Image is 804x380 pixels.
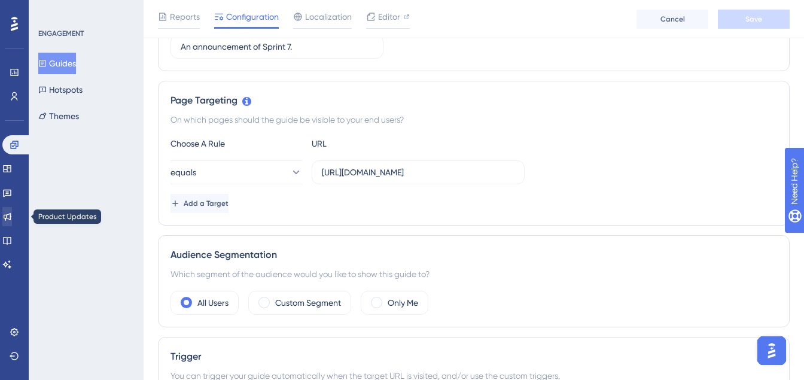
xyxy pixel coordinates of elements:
input: yourwebsite.com/path [322,166,514,179]
span: Need Help? [28,3,75,17]
span: Editor [378,10,400,24]
button: Hotspots [38,79,83,101]
span: equals [170,165,196,180]
div: URL [312,136,443,151]
div: Trigger [170,349,777,364]
input: Type your Guide’s Description here [181,40,373,53]
span: Save [745,14,762,24]
button: Cancel [636,10,708,29]
div: ENGAGEMENT [38,29,84,38]
span: Cancel [660,14,685,24]
button: Themes [38,105,79,127]
iframe: UserGuiding AI Assistant Launcher [754,333,790,369]
label: Custom Segment [275,296,341,310]
button: equals [170,160,302,184]
label: Only Me [388,296,418,310]
span: Reports [170,10,200,24]
div: Page Targeting [170,93,777,108]
button: Guides [38,53,76,74]
span: Configuration [226,10,279,24]
button: Save [718,10,790,29]
div: On which pages should the guide be visible to your end users? [170,113,777,127]
span: Localization [305,10,352,24]
div: Audience Segmentation [170,248,777,262]
div: Choose A Rule [170,136,302,151]
span: Add a Target [184,199,229,208]
button: Add a Target [170,194,229,213]
div: Which segment of the audience would you like to show this guide to? [170,267,777,281]
label: All Users [197,296,229,310]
